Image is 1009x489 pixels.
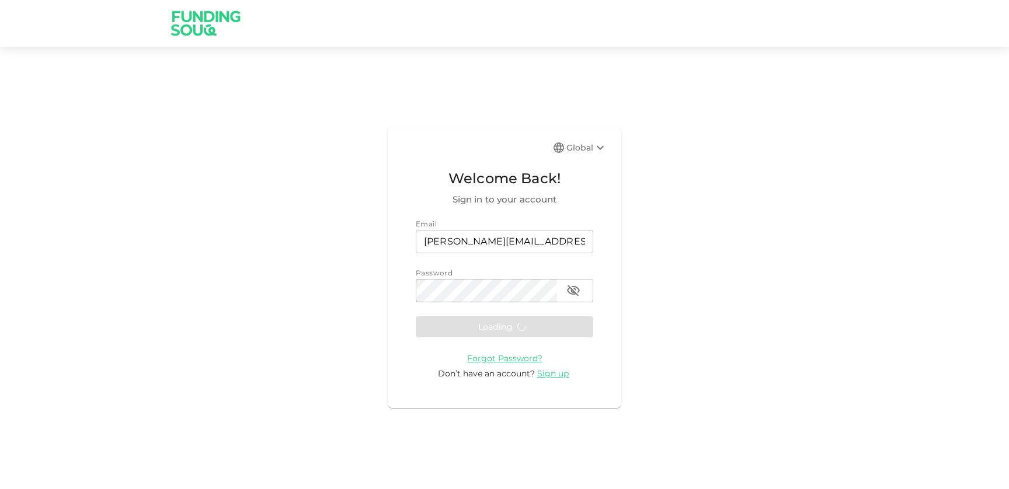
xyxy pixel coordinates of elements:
input: email [416,230,593,253]
div: Global [566,141,607,155]
span: Sign in to your account [416,193,593,207]
a: Forgot Password? [467,352,542,364]
span: Email [416,219,437,228]
span: Don’t have an account? [438,368,535,379]
input: password [416,279,557,302]
span: Welcome Back! [416,167,593,190]
span: Sign up [537,368,569,379]
span: Password [416,268,453,277]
